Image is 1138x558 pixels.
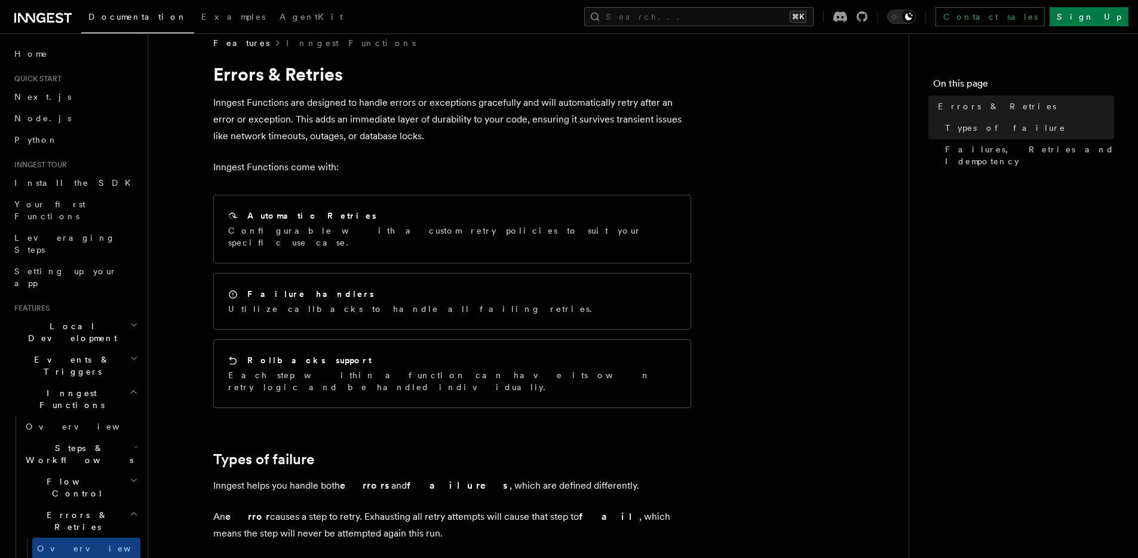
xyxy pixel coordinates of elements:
h2: Automatic Retries [247,210,376,222]
a: Types of failure [213,451,314,468]
a: Node.js [10,108,140,129]
h2: Failure handlers [247,288,374,300]
span: Node.js [14,114,71,123]
span: Next.js [14,92,71,102]
span: Failures, Retries and Idempotency [945,143,1114,167]
button: Flow Control [21,471,140,504]
span: Errors & Retries [21,509,130,533]
a: Examples [194,4,272,32]
span: Leveraging Steps [14,233,115,255]
a: Failure handlersUtilize callbacks to handle all failing retries. [213,273,691,330]
button: Search...⌘K [584,7,814,26]
kbd: ⌘K [790,11,806,23]
h4: On this page [933,76,1114,96]
span: Install the SDK [14,178,138,188]
span: Inngest Functions [10,387,129,411]
a: Errors & Retries [933,96,1114,117]
strong: error [225,511,270,522]
h2: Rollbacks support [247,354,372,366]
a: Contact sales [935,7,1045,26]
a: Inngest Functions [286,37,416,49]
a: Python [10,129,140,151]
span: Errors & Retries [938,100,1056,112]
button: Local Development [10,315,140,349]
a: AgentKit [272,4,350,32]
span: Flow Control [21,476,130,499]
button: Steps & Workflows [21,437,140,471]
p: Utilize callbacks to handle all failing retries. [228,303,599,315]
p: Inngest Functions are designed to handle errors or exceptions gracefully and will automatically r... [213,94,691,145]
span: Your first Functions [14,200,85,221]
span: Examples [201,12,265,22]
strong: failures [407,480,510,491]
span: AgentKit [280,12,343,22]
a: Home [10,43,140,65]
span: Overview [37,544,160,553]
strong: errors [340,480,391,491]
a: Failures, Retries and Idempotency [940,139,1114,172]
button: Inngest Functions [10,382,140,416]
span: Home [14,48,48,60]
span: Steps & Workflows [21,442,133,466]
p: Inngest Functions come with: [213,159,691,176]
span: Inngest tour [10,160,67,170]
span: Events & Triggers [10,354,130,378]
span: Setting up your app [14,266,117,288]
a: Your first Functions [10,194,140,227]
a: Overview [21,416,140,437]
a: Setting up your app [10,260,140,294]
span: Types of failure [945,122,1066,134]
a: Types of failure [940,117,1114,139]
span: Overview [26,422,149,431]
strong: fail [579,511,639,522]
a: Install the SDK [10,172,140,194]
a: Sign Up [1050,7,1128,26]
p: Configurable with a custom retry policies to suit your specific use case. [228,225,676,249]
span: Quick start [10,74,62,84]
p: Each step within a function can have its own retry logic and be handled individually. [228,369,676,393]
a: Next.js [10,86,140,108]
span: Documentation [88,12,187,22]
button: Toggle dark mode [887,10,916,24]
span: Python [14,135,58,145]
span: Features [213,37,269,49]
span: Local Development [10,320,130,344]
a: Documentation [81,4,194,33]
p: Inngest helps you handle both and , which are defined differently. [213,477,691,494]
span: Features [10,303,50,313]
a: Automatic RetriesConfigurable with a custom retry policies to suit your specific use case. [213,195,691,263]
a: Leveraging Steps [10,227,140,260]
a: Rollbacks supportEach step within a function can have its own retry logic and be handled individu... [213,339,691,408]
button: Errors & Retries [21,504,140,538]
h1: Errors & Retries [213,63,691,85]
p: An causes a step to retry. Exhausting all retry attempts will cause that step to , which means th... [213,508,691,542]
button: Events & Triggers [10,349,140,382]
